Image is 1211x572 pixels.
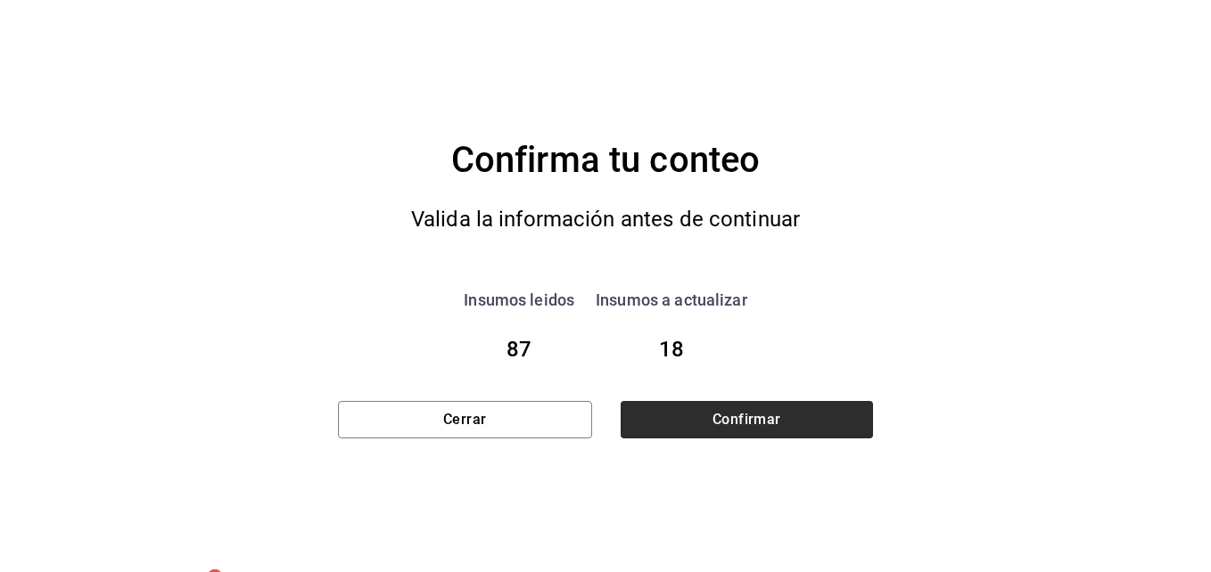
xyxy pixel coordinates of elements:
[373,201,838,238] div: Valida la información antes de continuar
[596,333,747,365] div: 18
[338,134,873,187] div: Confirma tu conteo
[464,288,574,312] div: Insumos leidos
[596,288,747,312] div: Insumos a actualizar
[338,401,592,438] button: Cerrar
[464,333,574,365] div: 87
[621,401,873,438] button: Confirmar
